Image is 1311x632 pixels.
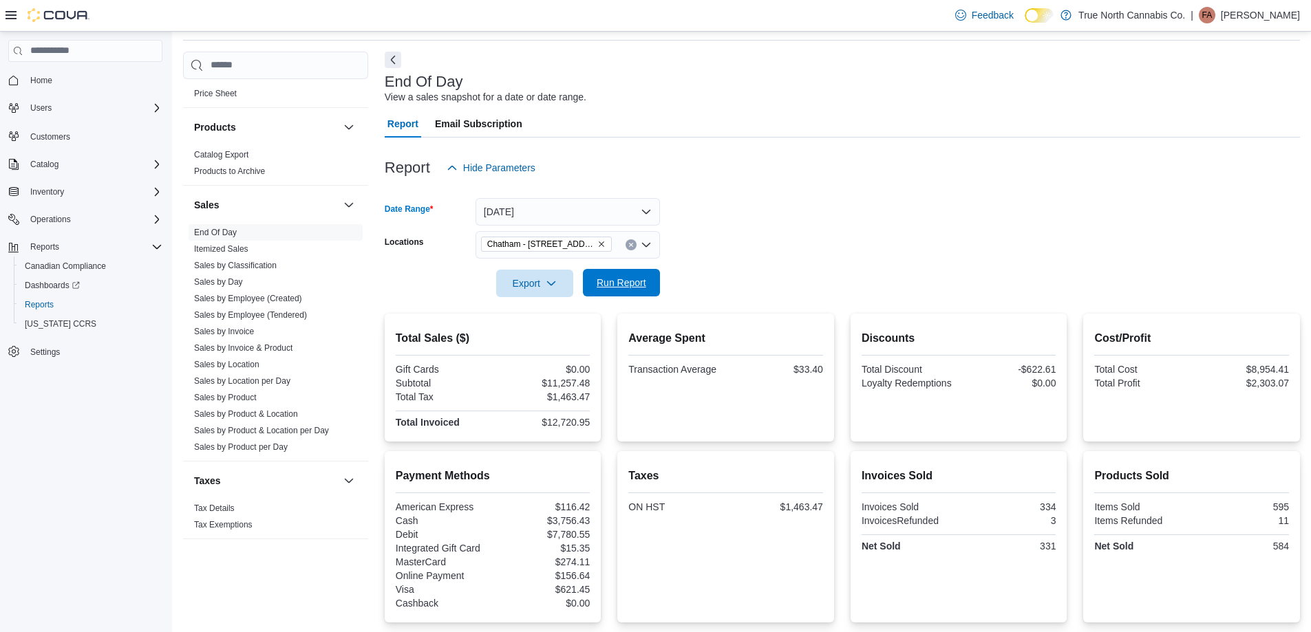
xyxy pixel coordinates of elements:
[25,156,64,173] button: Catalog
[495,556,590,567] div: $274.11
[495,378,590,389] div: $11,257.48
[194,442,288,452] a: Sales by Product per Day
[862,330,1056,347] h2: Discounts
[194,326,254,337] span: Sales by Invoice
[194,227,237,238] span: End Of Day
[495,570,590,581] div: $156.64
[194,120,236,134] h3: Products
[194,293,302,304] span: Sales by Employee (Created)
[194,88,237,99] span: Price Sheet
[396,391,490,402] div: Total Tax
[194,260,277,271] span: Sales by Classification
[30,241,59,252] span: Reports
[19,277,162,294] span: Dashboards
[194,198,338,212] button: Sales
[25,344,65,360] a: Settings
[19,258,111,274] a: Canadian Compliance
[25,100,162,116] span: Users
[862,378,956,389] div: Loyalty Redemptions
[194,149,248,160] span: Catalog Export
[862,468,1056,484] h2: Invoices Sold
[194,343,292,353] a: Sales by Invoice & Product
[495,598,590,609] div: $0.00
[25,72,58,89] a: Home
[387,110,418,138] span: Report
[1094,468,1289,484] h2: Products Sold
[25,299,54,310] span: Reports
[862,515,956,526] div: InvoicesRefunded
[862,501,956,512] div: Invoices Sold
[385,204,434,215] label: Date Range
[495,543,590,554] div: $15.35
[628,501,723,512] div: ON HST
[30,131,70,142] span: Customers
[1195,501,1289,512] div: 595
[194,442,288,453] span: Sales by Product per Day
[14,295,168,314] button: Reports
[3,155,168,174] button: Catalog
[3,70,168,90] button: Home
[729,501,823,512] div: $1,463.47
[194,408,298,419] span: Sales by Product & Location
[396,378,490,389] div: Subtotal
[396,417,460,428] strong: Total Invoiced
[1094,541,1133,552] strong: Net Sold
[341,197,357,213] button: Sales
[1094,378,1189,389] div: Total Profit
[30,159,58,170] span: Catalog
[1078,7,1185,23] p: True North Cannabis Co.
[626,239,637,250] button: Clear input
[495,529,590,540] div: $7,780.55
[495,501,590,512] div: $116.42
[194,277,243,287] a: Sales by Day
[28,8,89,22] img: Cova
[597,240,606,248] button: Remove Chatham - 85 King St W from selection in this group
[194,503,235,513] a: Tax Details
[30,214,71,225] span: Operations
[972,8,1014,22] span: Feedback
[495,417,590,428] div: $12,720.95
[341,472,357,489] button: Taxes
[1195,515,1289,526] div: 11
[194,359,259,370] span: Sales by Location
[194,327,254,336] a: Sales by Invoice
[396,598,490,609] div: Cashback
[194,228,237,237] a: End Of Day
[341,119,357,135] button: Products
[487,237,595,251] span: Chatham - [STREET_ADDRESS]
[30,75,52,86] span: Home
[396,364,490,375] div: Gift Cards
[385,160,430,176] h3: Report
[385,52,401,68] button: Next
[1025,8,1054,23] input: Dark Mode
[961,501,1056,512] div: 334
[183,224,368,461] div: Sales
[194,150,248,160] a: Catalog Export
[194,376,290,386] a: Sales by Location per Day
[583,269,660,296] button: Run Report
[194,310,307,320] a: Sales by Employee (Tendered)
[194,294,302,303] a: Sales by Employee (Created)
[30,347,60,358] span: Settings
[961,378,1056,389] div: $0.00
[628,364,723,375] div: Transaction Average
[194,520,253,530] a: Tax Exemptions
[495,364,590,375] div: $0.00
[194,243,248,254] span: Itemized Sales
[3,126,168,146] button: Customers
[25,211,76,228] button: Operations
[194,392,257,403] span: Sales by Product
[194,474,338,488] button: Taxes
[396,556,490,567] div: MasterCard
[14,314,168,334] button: [US_STATE] CCRS
[396,330,590,347] h2: Total Sales ($)
[396,529,490,540] div: Debit
[25,239,162,255] span: Reports
[194,342,292,353] span: Sales by Invoice & Product
[476,198,660,226] button: [DATE]
[950,1,1019,29] a: Feedback
[396,468,590,484] h2: Payment Methods
[1195,364,1289,375] div: $8,954.41
[25,156,162,173] span: Catalog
